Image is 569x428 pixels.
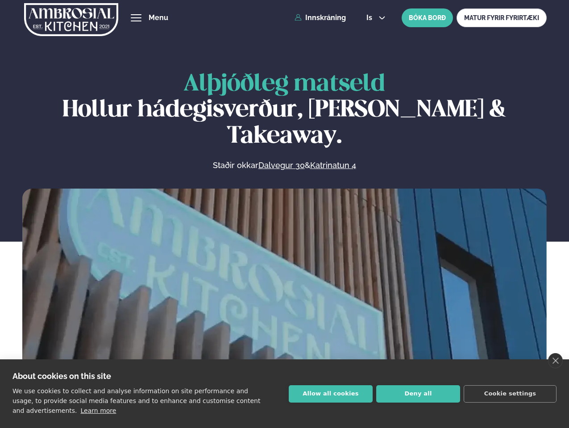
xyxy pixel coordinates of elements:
button: Allow all cookies [289,385,373,403]
h1: Hollur hádegisverður, [PERSON_NAME] & Takeaway. [22,71,547,149]
button: hamburger [131,12,141,23]
a: Katrinatun 4 [310,160,356,171]
a: Learn more [81,407,116,414]
button: Cookie settings [464,385,557,403]
p: We use cookies to collect and analyse information on site performance and usage, to provide socia... [12,387,260,414]
a: close [548,353,563,368]
span: is [366,14,375,21]
strong: About cookies on this site [12,371,111,381]
a: Innskráning [295,14,346,22]
button: Deny all [376,385,460,403]
button: is [359,14,393,21]
p: Staðir okkar & [116,160,453,171]
a: MATUR FYRIR FYRIRTÆKI [457,8,547,27]
span: Alþjóðleg matseld [183,73,385,95]
img: logo [24,1,118,38]
button: BÓKA BORÐ [402,8,453,27]
a: Dalvegur 30 [258,160,305,171]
